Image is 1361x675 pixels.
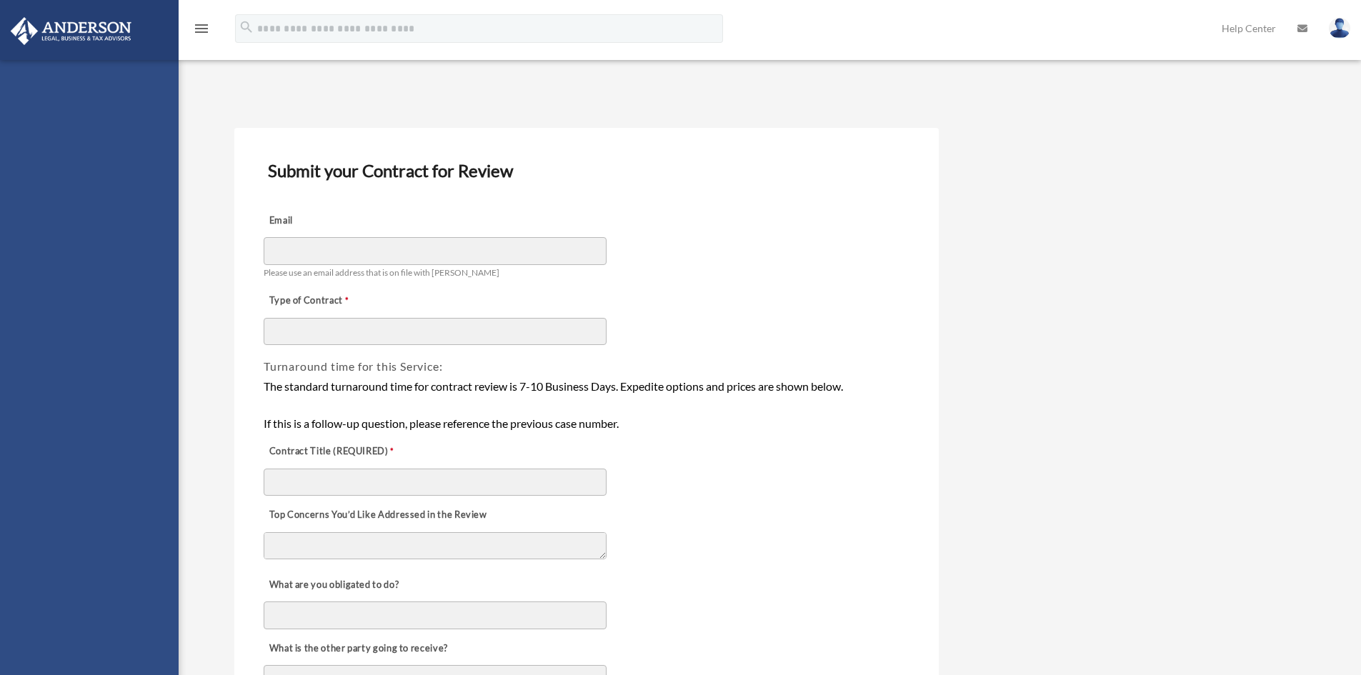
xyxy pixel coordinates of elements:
[264,442,407,462] label: Contract Title (REQUIRED)
[193,25,210,37] a: menu
[264,639,452,659] label: What is the other party going to receive?
[1329,18,1350,39] img: User Pic
[264,377,909,432] div: The standard turnaround time for contract review is 7-10 Business Days. Expedite options and pric...
[264,211,407,231] label: Email
[264,575,407,595] label: What are you obligated to do?
[264,359,442,373] span: Turnaround time for this Service:
[6,17,136,45] img: Anderson Advisors Platinum Portal
[264,291,407,311] label: Type of Contract
[262,156,911,186] h3: Submit your Contract for Review
[264,506,491,526] label: Top Concerns You’d Like Addressed in the Review
[264,267,499,278] span: Please use an email address that is on file with [PERSON_NAME]
[193,20,210,37] i: menu
[239,19,254,35] i: search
